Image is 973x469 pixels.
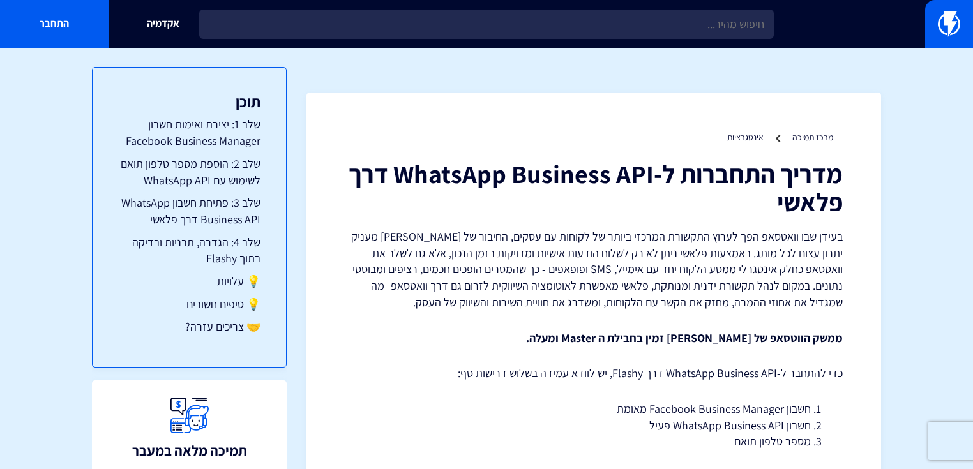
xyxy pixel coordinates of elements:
[377,417,811,434] li: חשבון WhatsApp Business API פעיל
[118,234,260,267] a: שלב 4: הגדרה, תבניות ובדיקה בתוך Flashy
[526,331,843,345] strong: ממשק הווטסאפ של [PERSON_NAME] זמין בחבילת ה Master ומעלה.
[118,93,260,110] h3: תוכן
[118,116,260,149] a: שלב 1: יצירת ואימות חשבון Facebook Business Manager
[199,10,774,39] input: חיפוש מהיר...
[345,160,843,216] h1: מדריך התחברות ל-WhatsApp Business API דרך פלאשי
[377,401,811,417] li: חשבון Facebook Business Manager מאומת
[118,318,260,335] a: 🤝 צריכים עזרה?
[345,228,843,311] p: בעידן שבו וואטסאפ הפך לערוץ התקשורת המרכזי ביותר של לקוחות עם עסקים, החיבור של [PERSON_NAME] מעני...
[727,131,764,143] a: אינטגרציות
[118,156,260,188] a: שלב 2: הוספת מספר טלפון תואם לשימוש עם WhatsApp API
[345,365,843,382] p: כדי להתחבר ל-WhatsApp Business API דרך Flashy, יש לוודא עמידה בשלוש דרישות סף:
[118,273,260,290] a: 💡 עלויות
[118,195,260,227] a: שלב 3: פתיחת חשבון WhatsApp Business API דרך פלאשי
[132,443,247,458] h3: תמיכה מלאה במעבר
[792,131,833,143] a: מרכז תמיכה
[377,433,811,450] li: מספר טלפון תואם
[118,296,260,313] a: 💡 טיפים חשובים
